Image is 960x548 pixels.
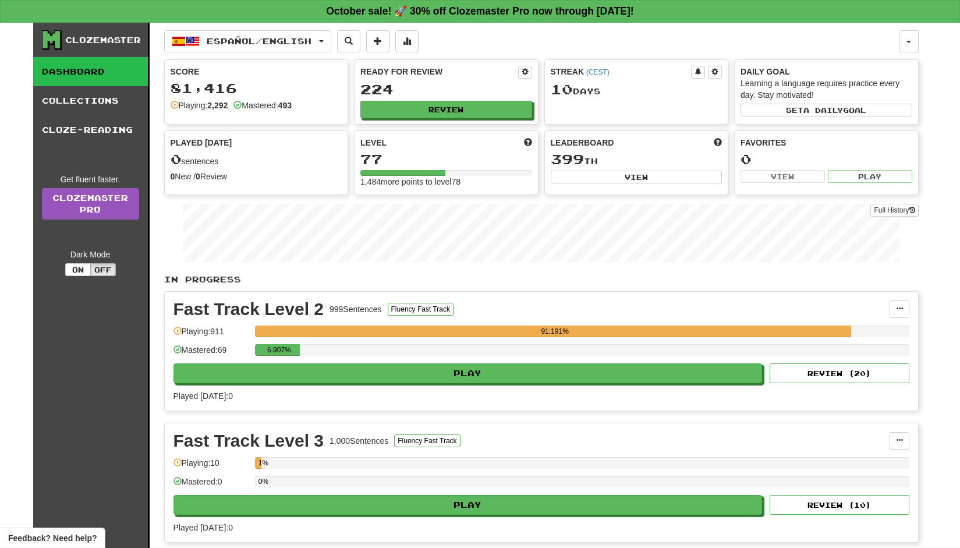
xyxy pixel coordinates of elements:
[714,137,722,149] span: This week in points, UTC
[171,81,342,96] div: 81,416
[551,81,573,97] span: 10
[741,66,912,77] div: Daily Goal
[173,391,233,401] span: Played [DATE]: 0
[741,170,825,183] button: View
[207,36,311,46] span: Español / English
[278,101,292,110] strong: 493
[741,104,912,116] button: Seta dailygoal
[395,30,419,52] button: More stats
[171,100,228,111] div: Playing:
[330,435,388,447] div: 1,000 Sentences
[551,137,614,149] span: Leaderboard
[551,151,584,167] span: 399
[90,263,116,276] button: Off
[42,174,139,185] div: Get fluent faster.
[551,82,722,97] div: Day s
[388,303,454,316] button: Fluency Fast Track
[65,263,91,276] button: On
[741,77,912,101] div: Learning a language requires practice every day. Stay motivated!
[173,344,249,363] div: Mastered: 69
[196,172,200,181] strong: 0
[8,532,97,544] span: Open feedback widget
[173,326,249,345] div: Playing: 911
[326,5,633,17] strong: October sale! 🚀 30% off Clozemaster Pro now through [DATE]!
[173,523,233,532] span: Played [DATE]: 0
[173,495,763,515] button: Play
[337,30,360,52] button: Search sentences
[173,432,324,450] div: Fast Track Level 3
[33,115,148,144] a: Cloze-Reading
[164,30,331,52] button: Español/English
[173,476,249,495] div: Mastered: 0
[171,172,175,181] strong: 0
[33,57,148,86] a: Dashboard
[171,137,232,149] span: Played [DATE]
[42,188,139,220] a: ClozemasterPro
[770,363,909,383] button: Review (20)
[258,457,261,469] div: 1%
[171,151,182,167] span: 0
[360,152,532,167] div: 77
[551,152,722,167] div: th
[770,495,909,515] button: Review (10)
[366,30,389,52] button: Add sentence to collection
[207,101,228,110] strong: 2,292
[164,274,919,285] p: In Progress
[173,457,249,476] div: Playing: 10
[171,171,342,182] div: New / Review
[173,300,324,318] div: Fast Track Level 2
[258,326,852,337] div: 91.191%
[828,170,912,183] button: Play
[360,101,532,118] button: Review
[803,106,843,114] span: a daily
[173,363,763,383] button: Play
[741,137,912,149] div: Favorites
[360,66,518,77] div: Ready for Review
[171,152,342,167] div: sentences
[258,344,300,356] div: 6.907%
[42,249,139,260] div: Dark Mode
[65,34,141,46] div: Clozemaster
[171,66,342,77] div: Score
[870,204,918,217] button: Full History
[33,86,148,115] a: Collections
[360,176,532,188] div: 1,484 more points to level 78
[551,171,722,183] button: View
[741,152,912,167] div: 0
[586,68,610,76] a: (CEST)
[551,66,692,77] div: Streak
[360,82,532,97] div: 224
[233,100,292,111] div: Mastered:
[360,137,387,149] span: Level
[394,434,460,447] button: Fluency Fast Track
[524,137,532,149] span: Score more points to level up
[330,303,382,315] div: 999 Sentences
